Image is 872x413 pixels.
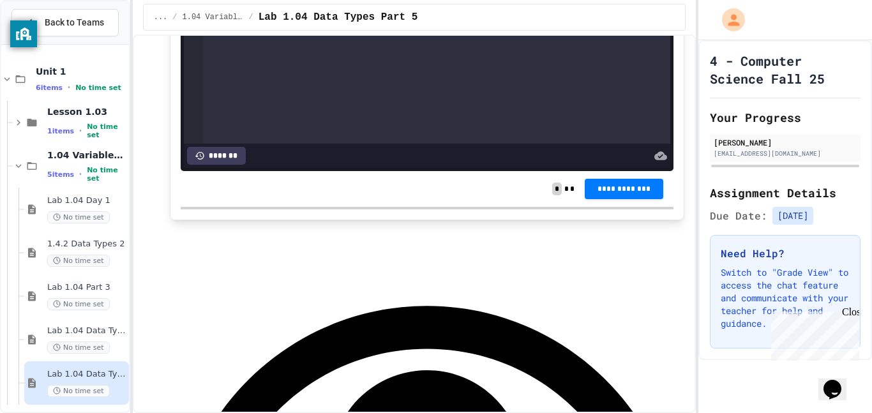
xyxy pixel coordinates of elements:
[721,246,850,261] h3: Need Help?
[87,123,126,139] span: No time set
[714,149,857,158] div: [EMAIL_ADDRESS][DOMAIN_NAME]
[710,109,861,126] h2: Your Progress
[710,52,861,87] h1: 4 - Computer Science Fall 25
[47,255,110,267] span: No time set
[183,12,244,22] span: 1.04 Variables and User Input
[714,137,857,148] div: [PERSON_NAME]
[47,298,110,310] span: No time set
[710,184,861,202] h2: Assignment Details
[818,362,859,400] iframe: chat widget
[47,326,126,336] span: Lab 1.04 Data Types Part 4
[47,149,126,161] span: 1.04 Variables and User Input
[87,166,126,183] span: No time set
[47,239,126,250] span: 1.4.2 Data Types 2
[249,12,253,22] span: /
[68,82,70,93] span: •
[36,84,63,92] span: 6 items
[75,84,121,92] span: No time set
[45,16,104,29] span: Back to Teams
[710,208,767,223] span: Due Date:
[47,195,126,206] span: Lab 1.04 Day 1
[79,169,82,179] span: •
[154,12,168,22] span: ...
[721,266,850,330] p: Switch to "Grade View" to access the chat feature and communicate with your teacher for help and ...
[36,66,126,77] span: Unit 1
[47,170,74,179] span: 5 items
[5,5,88,81] div: Chat with us now!Close
[47,106,126,117] span: Lesson 1.03
[11,9,119,36] button: Back to Teams
[47,127,74,135] span: 1 items
[172,12,177,22] span: /
[47,282,126,293] span: Lab 1.04 Part 3
[79,126,82,136] span: •
[47,369,126,380] span: Lab 1.04 Data Types Part 5
[47,342,110,354] span: No time set
[772,207,813,225] span: [DATE]
[47,385,110,397] span: No time set
[259,10,418,25] span: Lab 1.04 Data Types Part 5
[766,306,859,361] iframe: chat widget
[47,211,110,223] span: No time set
[709,5,748,34] div: My Account
[10,20,37,47] button: privacy banner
